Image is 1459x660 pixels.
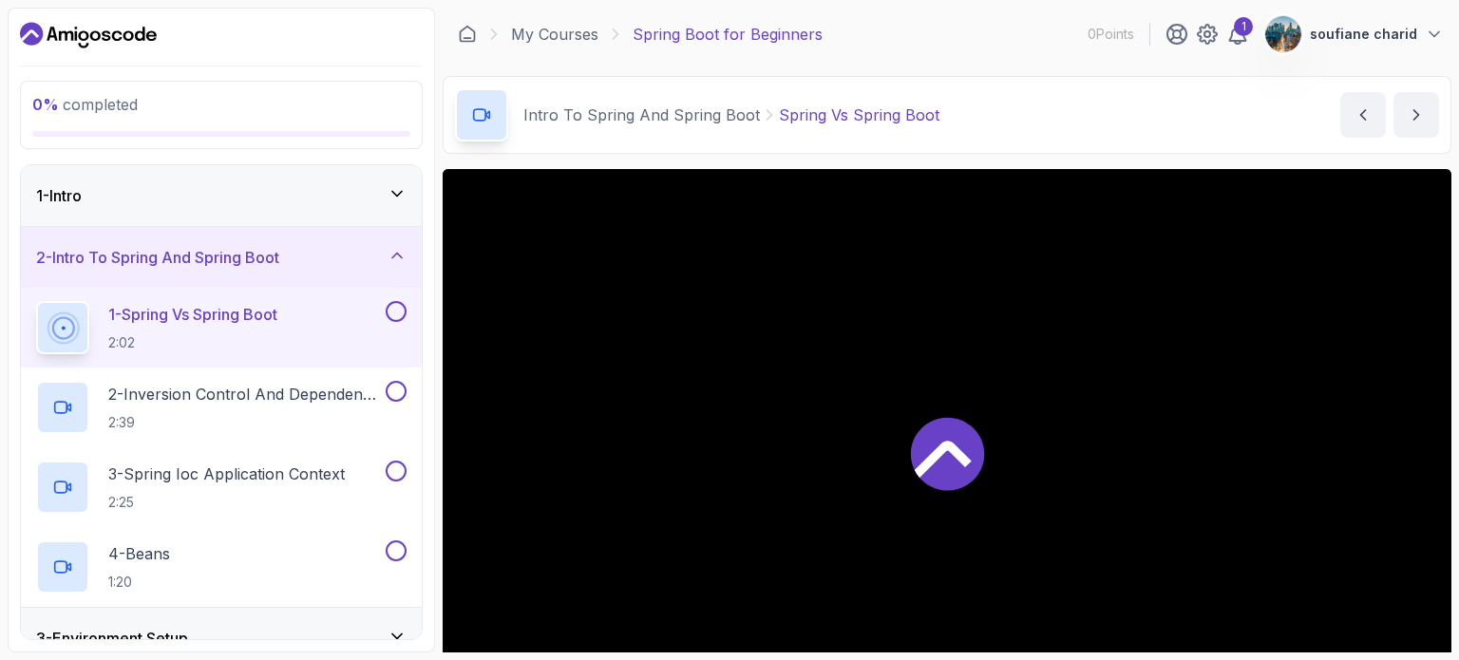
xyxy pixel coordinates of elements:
[21,227,422,288] button: 2-Intro To Spring And Spring Boot
[36,461,407,514] button: 3-Spring Ioc Application Context2:25
[108,383,382,405] p: 2 - Inversion Control And Dependency Injection
[633,23,823,46] p: Spring Boot for Beginners
[511,23,598,46] a: My Courses
[523,104,760,126] p: Intro To Spring And Spring Boot
[108,542,170,565] p: 4 - Beans
[108,462,345,485] p: 3 - Spring Ioc Application Context
[1265,16,1301,52] img: user profile image
[1310,25,1417,44] p: soufiane charid
[20,20,157,50] a: Dashboard
[21,165,422,226] button: 1-Intro
[108,303,277,326] p: 1 - Spring Vs Spring Boot
[1393,92,1439,138] button: next content
[32,95,138,114] span: completed
[108,333,277,352] p: 2:02
[779,104,939,126] p: Spring Vs Spring Boot
[32,95,59,114] span: 0 %
[108,493,345,512] p: 2:25
[36,301,407,354] button: 1-Spring Vs Spring Boot2:02
[1226,23,1249,46] a: 1
[1340,92,1386,138] button: previous content
[1088,25,1134,44] p: 0 Points
[1264,15,1444,53] button: user profile imagesoufiane charid
[36,184,82,207] h3: 1 - Intro
[1234,17,1253,36] div: 1
[36,627,188,650] h3: 3 - Environment Setup
[36,540,407,594] button: 4-Beans1:20
[108,573,170,592] p: 1:20
[458,25,477,44] a: Dashboard
[108,413,382,432] p: 2:39
[36,381,407,434] button: 2-Inversion Control And Dependency Injection2:39
[36,246,279,269] h3: 2 - Intro To Spring And Spring Boot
